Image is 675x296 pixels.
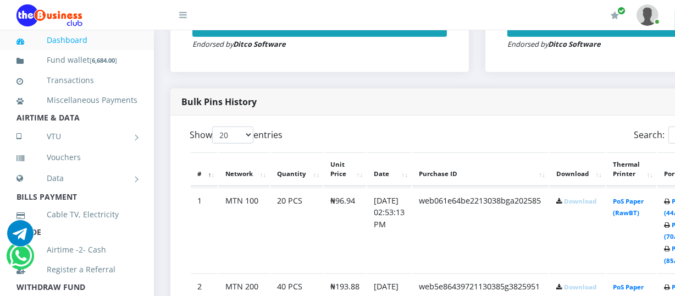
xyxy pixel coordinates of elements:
th: Download: activate to sort column ascending [550,152,605,187]
b: 6,684.00 [92,56,115,64]
a: Cable TV, Electricity [16,202,137,227]
a: Fund wallet[6,684.00] [16,47,137,73]
th: Thermal Printer: activate to sort column ascending [606,152,656,187]
td: ₦96.94 [324,188,366,273]
td: MTN 100 [219,188,269,273]
td: web061e64be2213038bga202585 [412,188,549,273]
small: Endorsed by [192,39,286,49]
select: Showentries [212,127,253,144]
a: Airtime -2- Cash [16,237,137,262]
a: Download [564,283,596,291]
img: Logo [16,4,82,26]
th: Purchase ID: activate to sort column ascending [412,152,549,187]
a: Chat for support [7,228,34,246]
small: [ ] [90,56,117,64]
a: VTU [16,123,137,150]
td: [DATE] 02:53:13 PM [367,188,411,273]
a: Dashboard [16,28,137,53]
td: 20 PCS [270,188,323,273]
th: Date: activate to sort column ascending [367,152,411,187]
img: User [637,4,659,26]
small: Endorsed by [507,39,601,49]
a: Transactions [16,68,137,93]
strong: Bulk Pins History [181,96,257,108]
i: Renew/Upgrade Subscription [611,11,619,20]
a: PoS Paper (RawBT) [613,197,644,217]
td: 1 [191,188,218,273]
th: Unit Price: activate to sort column ascending [324,152,366,187]
a: Data [16,165,137,192]
strong: Ditco Software [233,39,286,49]
span: Renew/Upgrade Subscription [617,7,626,15]
a: Download [564,197,596,205]
label: Show entries [190,127,283,144]
th: #: activate to sort column descending [191,152,218,187]
a: Vouchers [16,145,137,170]
a: Register a Referral [16,257,137,282]
th: Network: activate to sort column ascending [219,152,269,187]
th: Quantity: activate to sort column ascending [270,152,323,187]
a: Miscellaneous Payments [16,87,137,113]
a: Chat for support [9,251,32,269]
strong: Ditco Software [548,39,601,49]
